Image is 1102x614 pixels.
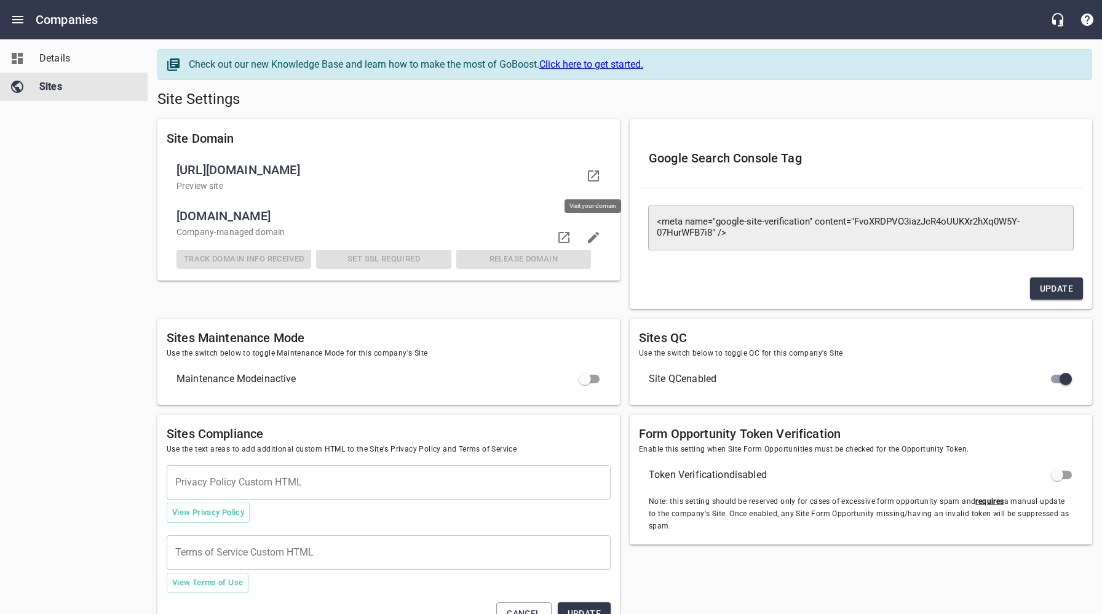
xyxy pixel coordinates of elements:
[639,424,1083,444] h6: Form Opportunity Token Verification
[174,223,593,241] div: Company -managed domain
[172,576,243,590] span: View Terms of Use
[1043,5,1072,34] button: Live Chat
[167,444,611,456] span: Use the text areas to add additional custom HTML to the Site's Privacy Policy and Terms of Service
[176,372,581,386] span: Maintenance Mode inactive
[639,444,1083,456] span: Enable this setting when Site Form Opportunities must be checked for the Opportunity Token.
[549,223,579,252] a: Visit domain
[649,468,1053,482] span: Token Verification disabled
[1030,277,1083,300] button: Update
[1072,5,1102,34] button: Support Portal
[579,223,608,252] button: Edit domain
[1040,281,1073,297] span: Update
[167,348,611,360] span: Use the switch below to toggle Maintenance Mode for this company's Site
[975,497,1004,506] u: requires
[649,372,1053,386] span: Site QC enabled
[539,58,643,70] a: Click here to get started.
[639,328,1083,348] h6: Sites QC
[167,129,611,148] h6: Site Domain
[176,180,581,193] p: Preview site
[172,506,244,520] span: View Privacy Policy
[167,573,248,593] button: View Terms of Use
[189,57,1079,72] div: Check out our new Knowledge Base and learn how to make the most of GoBoost.
[176,206,591,226] span: [DOMAIN_NAME]
[167,503,250,523] button: View Privacy Policy
[157,90,1092,110] h5: Site Settings
[39,79,133,94] span: Sites
[649,496,1073,533] span: Note: this setting should be reserved only for cases of excessive form opportunity spam and a man...
[649,148,1073,168] h6: Google Search Console Tag
[167,424,611,444] h6: Sites Compliance
[176,160,581,180] span: [URL][DOMAIN_NAME]
[639,348,1083,360] span: Use the switch below to toggle QC for this company's Site
[3,5,33,34] button: Open drawer
[167,328,611,348] h6: Sites Maintenance Mode
[657,217,1065,239] textarea: <meta name="google-site-verification" content="FvoXRDPVO3iazJcR4oUUKXr2hXq0W5Y-07HurWFB7i8" />
[39,51,133,66] span: Details
[36,10,98,30] h6: Companies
